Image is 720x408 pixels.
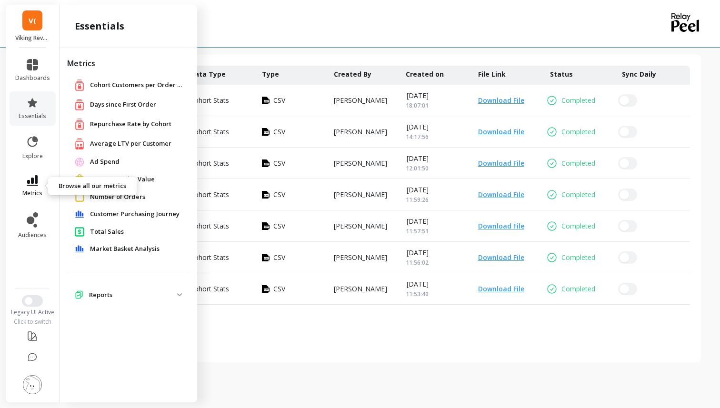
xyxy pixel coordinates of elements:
img: down caret icon [177,293,182,296]
a: Download File [474,284,524,294]
p: Status [550,70,573,79]
img: export icon [262,191,270,199]
a: Download File [474,253,524,262]
p: [DATE] [406,279,429,289]
a: Total Sales [90,227,182,237]
p: [DATE] [406,185,429,195]
p: [PERSON_NAME] [334,221,387,231]
img: navigation item icon [75,245,84,253]
span: 11:56:02 [406,259,429,267]
p: Cohort Stats [190,159,229,168]
p: Completed [561,221,595,231]
img: navigation item icon [75,157,84,167]
img: navigation item icon [75,79,84,91]
span: Market Basket Analysis [90,244,160,254]
span: Total Sales [90,227,124,237]
p: File Link [478,70,506,79]
a: Average LTV per Customer [90,139,182,149]
div: Legacy UI Active [6,308,60,316]
div: Click to switch [6,318,60,326]
a: Download File [474,159,524,168]
a: Ad Spend [90,157,182,167]
a: Download File [474,96,524,105]
img: navigation item icon [75,99,84,110]
p: [DATE] [406,217,429,226]
p: [DATE] [406,248,429,258]
p: Viking Revolution (Essor) [15,34,50,42]
img: navigation item icon [75,138,84,149]
p: Completed [561,96,595,105]
p: [PERSON_NAME] [334,190,387,199]
p: Cohort Stats [190,221,229,231]
span: 11:57:51 [406,227,429,235]
span: metrics [22,189,42,197]
a: Repurchase Rate by Cohort [90,119,182,129]
span: audiences [18,231,47,239]
a: Download File [474,127,524,137]
p: CSV [273,190,285,199]
img: export icon [262,222,270,230]
span: 12:01:50 [406,164,429,172]
p: Created on [406,70,444,79]
h2: Metrics [67,58,190,69]
p: [PERSON_NAME] [334,253,387,262]
span: Repurchase Rate by Cohort [90,119,171,129]
p: CSV [273,96,285,105]
a: Customer Purchasing Journey [90,209,182,219]
a: Cohort Customers per Order Count [90,80,185,90]
span: Days since First Order [90,100,156,109]
span: Customer Purchasing Journey [90,209,180,219]
span: Average Order Value [90,175,155,184]
a: Download File [474,190,524,199]
p: Cohort Stats [190,190,229,199]
p: Completed [561,159,595,168]
img: export icon [262,97,270,104]
p: [PERSON_NAME] [334,96,387,105]
p: CSV [273,284,285,294]
p: Completed [561,127,595,137]
p: Data Type [190,70,226,79]
p: [PERSON_NAME] [334,284,387,294]
img: navigation item icon [75,290,83,299]
span: V( [29,15,36,26]
p: Type [262,70,279,79]
span: Ad Spend [90,157,120,167]
p: Cohort Stats [190,96,229,105]
span: 18:07:01 [406,101,429,109]
img: navigation item icon [75,192,84,202]
img: export icon [262,254,270,261]
a: Number of Orders [90,192,182,202]
span: 14:17:56 [406,133,429,141]
span: dashboards [15,74,50,82]
span: essentials [19,112,46,120]
p: CSV [273,221,285,231]
img: navigation item icon [75,174,84,184]
p: CSV [273,253,285,262]
span: 11:59:26 [406,196,429,204]
img: export icon [262,285,270,293]
p: Completed [561,284,595,294]
a: Days since First Order [90,100,182,109]
p: [PERSON_NAME] [334,159,387,168]
a: Download File [474,221,524,231]
p: CSV [273,127,285,137]
span: explore [22,152,43,160]
img: navigation item icon [75,227,84,237]
p: Cohort Stats [190,253,229,262]
h2: essentials [75,20,124,33]
p: Created By [334,70,371,79]
p: [PERSON_NAME] [334,127,387,137]
p: [DATE] [406,91,429,100]
img: export icon [262,128,270,136]
p: Completed [561,190,595,199]
img: navigation item icon [75,210,84,218]
a: Average Order Value [90,175,182,184]
button: Switch to New UI [22,295,43,307]
p: Sync Daily [622,70,670,79]
span: 11:53:40 [406,290,429,298]
p: [DATE] [406,122,429,132]
p: Cohort Stats [190,127,229,137]
img: export icon [262,159,270,167]
p: Cohort Stats [190,284,229,294]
